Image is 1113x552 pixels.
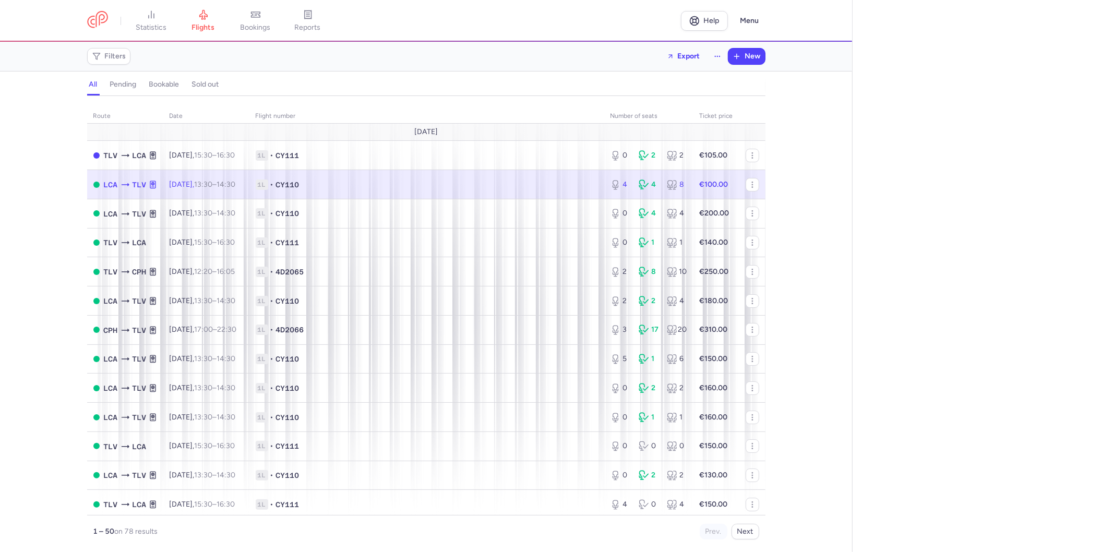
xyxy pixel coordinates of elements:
div: 8 [639,267,659,277]
span: TLV [133,208,147,220]
div: 0 [611,412,630,423]
time: 16:30 [217,441,235,450]
span: – [195,180,236,189]
span: CY110 [276,208,300,219]
div: 2 [667,150,687,161]
span: [DATE], [170,180,236,189]
span: statistics [136,23,166,32]
span: CY111 [276,150,300,161]
span: 1L [256,499,268,510]
span: [DATE], [170,383,236,392]
strong: €105.00 [700,151,728,160]
span: • [270,179,274,190]
span: TLV [104,237,118,248]
strong: €160.00 [700,383,728,392]
span: TLV [133,382,147,394]
th: number of seats [604,109,693,124]
time: 13:30 [195,413,213,422]
div: 0 [611,237,630,248]
span: 4D2065 [276,267,304,277]
a: CitizenPlane red outlined logo [87,11,108,30]
span: 1L [256,208,268,219]
span: • [270,499,274,510]
span: CY110 [276,179,300,190]
time: 16:05 [217,267,235,276]
span: CY111 [276,499,300,510]
div: 1 [667,412,687,423]
strong: €160.00 [700,413,728,422]
time: 16:30 [217,238,235,247]
time: 15:30 [195,151,213,160]
span: 1L [256,354,268,364]
span: – [195,413,236,422]
time: 16:30 [217,151,235,160]
span: 1L [256,383,268,393]
span: • [270,441,274,451]
span: – [195,383,236,392]
span: reports [295,23,321,32]
a: Help [681,11,728,31]
div: 2 [667,383,687,393]
button: New [728,49,765,64]
span: 1L [256,179,268,190]
time: 14:30 [217,296,236,305]
time: 13:30 [195,471,213,479]
span: LCA [104,382,118,394]
strong: €150.00 [700,354,728,363]
span: – [195,238,235,247]
h4: bookable [149,80,179,89]
span: TLV [104,266,118,278]
time: 17:00 [195,325,213,334]
a: bookings [230,9,282,32]
div: 2 [611,296,630,306]
div: 4 [667,296,687,306]
span: TLV [133,295,147,307]
span: 4D2066 [276,325,304,335]
time: 14:30 [217,413,236,422]
span: Export [678,52,700,60]
span: LCA [104,179,118,190]
div: 0 [667,441,687,451]
time: 15:30 [195,441,213,450]
div: 4 [611,499,630,510]
h4: all [89,80,98,89]
th: Ticket price [693,109,739,124]
span: LCA [133,441,147,452]
span: LCA [133,150,147,161]
span: LCA [133,499,147,510]
span: [DATE], [170,238,235,247]
div: 17 [639,325,659,335]
div: 4 [639,208,659,219]
strong: €310.00 [700,325,728,334]
span: – [195,354,236,363]
div: 0 [611,208,630,219]
span: 1L [256,150,268,161]
span: TLV [104,499,118,510]
span: [DATE], [170,151,235,160]
div: 0 [611,150,630,161]
strong: €150.00 [700,441,728,450]
span: • [270,296,274,306]
span: [DATE] [414,128,438,136]
strong: 1 – 50 [93,527,115,536]
span: • [270,267,274,277]
span: • [270,325,274,335]
span: TLV [133,412,147,423]
strong: €250.00 [700,267,729,276]
th: Flight number [249,109,604,124]
span: LCA [104,208,118,220]
span: [DATE], [170,413,236,422]
div: 2 [667,470,687,481]
span: Help [703,17,719,25]
div: 2 [639,296,659,306]
div: 8 [667,179,687,190]
span: – [195,267,235,276]
span: • [270,208,274,219]
span: CPH [133,266,147,278]
span: TLV [133,325,147,336]
span: 1L [256,325,268,335]
div: 4 [611,179,630,190]
span: – [195,471,236,479]
span: LCA [133,237,147,248]
div: 0 [639,441,659,451]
